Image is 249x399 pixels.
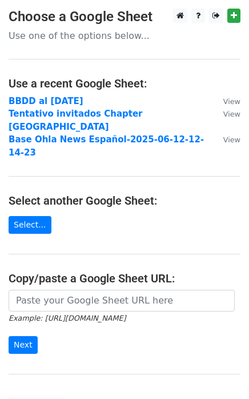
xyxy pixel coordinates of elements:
[9,30,240,42] p: Use one of the options below...
[9,9,240,25] h3: Choose a Google Sheet
[9,336,38,354] input: Next
[212,134,240,145] a: View
[9,134,204,158] a: Base Ohla News Español-2025-06-12-12-14-23
[223,135,240,144] small: View
[9,314,126,322] small: Example: [URL][DOMAIN_NAME]
[9,194,240,208] h4: Select another Google Sheet:
[9,290,235,312] input: Paste your Google Sheet URL here
[9,96,83,106] a: BBDD al [DATE]
[212,96,240,106] a: View
[223,97,240,106] small: View
[9,109,143,132] a: Tentativo invitados Chapter [GEOGRAPHIC_DATA]
[223,110,240,118] small: View
[9,272,240,285] h4: Copy/paste a Google Sheet URL:
[9,77,240,90] h4: Use a recent Google Sheet:
[212,109,240,119] a: View
[9,216,51,234] a: Select...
